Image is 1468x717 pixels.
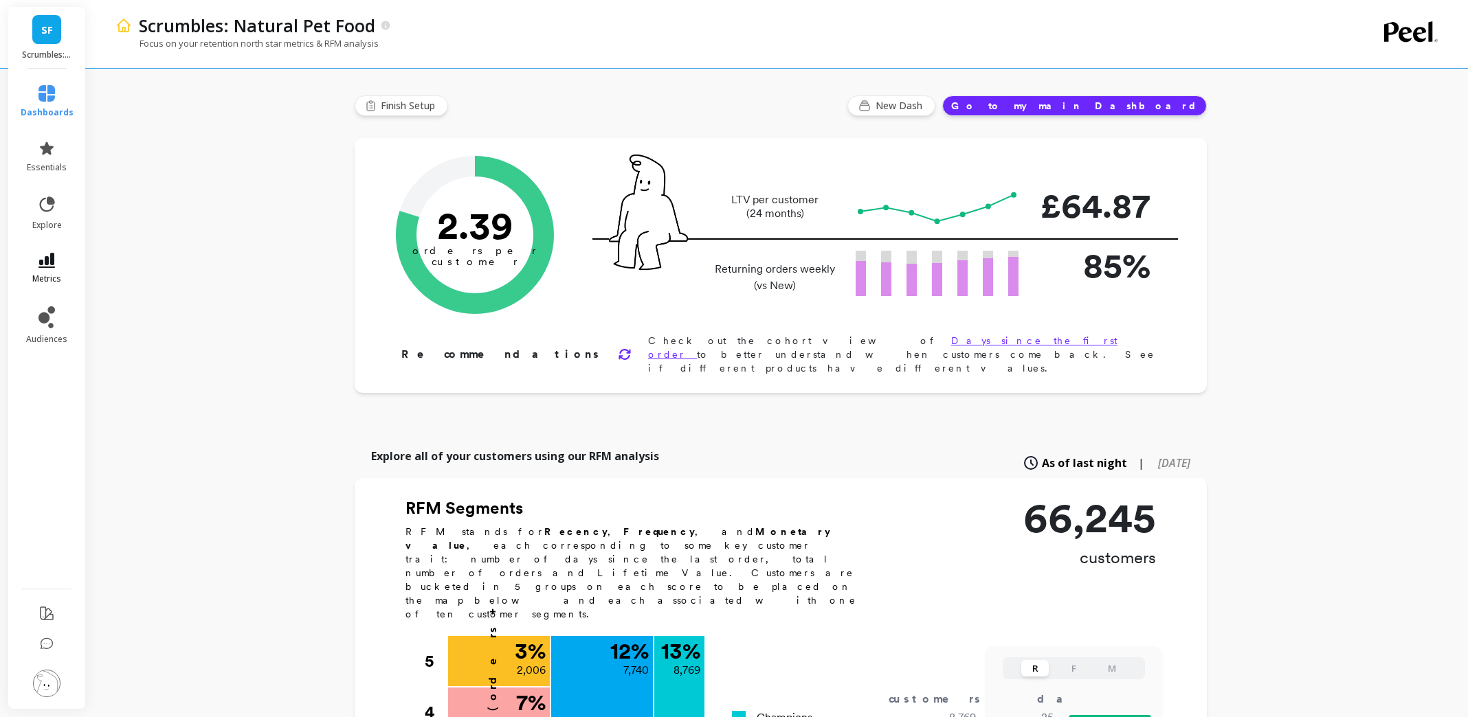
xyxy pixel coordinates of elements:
[115,37,379,49] p: Focus on your retention north star metrics & RFM analysis
[516,692,546,714] p: 7 %
[1060,660,1087,676] button: F
[1041,240,1150,291] p: 85%
[139,14,375,37] p: Scrumbles: Natural Pet Food
[1023,497,1156,538] p: 66,245
[355,95,448,116] button: Finish Setup
[437,203,513,248] text: 2.39
[432,255,519,268] tspan: customer
[26,334,67,345] span: audiences
[610,640,649,662] p: 12 %
[32,220,62,231] span: explore
[1023,547,1156,569] p: customers
[711,261,839,294] p: Returning orders weekly (vs New)
[22,49,72,60] p: Scrumbles: Natural Pet Food
[115,17,132,34] img: header icon
[847,95,935,116] button: New Dash
[401,346,601,363] p: Recommendations
[623,526,695,537] b: Frequency
[1158,455,1190,470] span: [DATE]
[1098,660,1126,676] button: M
[517,662,546,679] p: 2,006
[1041,180,1150,231] p: £64.87
[889,691,1000,707] div: customers
[942,95,1207,116] button: Go to my main Dashboard
[412,244,537,257] tspan: orders per
[876,99,926,113] span: New Dash
[623,662,649,679] p: 7,740
[41,22,53,38] span: SF
[648,334,1163,375] p: Check out the cohort view of to better understand when customers come back. See if different prod...
[21,107,74,118] span: dashboards
[32,273,61,284] span: metrics
[405,497,873,519] h2: RFM Segments
[425,636,447,687] div: 5
[674,662,700,679] p: 8,769
[381,99,439,113] span: Finish Setup
[515,640,546,662] p: 3 %
[371,448,659,464] p: Explore all of your customers using our RFM analysis
[609,155,688,270] img: pal seatted on line
[1042,455,1127,471] span: As of last night
[1021,660,1049,676] button: R
[544,526,608,537] b: Recency
[711,193,839,220] p: LTV per customer (24 months)
[1037,691,1093,707] div: days
[33,670,60,697] img: profile picture
[405,525,873,621] p: RFM stands for , , and , each corresponding to some key customer trait: number of days since the ...
[27,162,67,173] span: essentials
[661,640,700,662] p: 13 %
[1138,455,1144,471] span: |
